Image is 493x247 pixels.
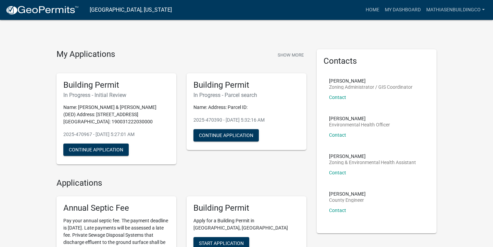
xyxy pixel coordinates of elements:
[329,95,346,100] a: Contact
[193,116,300,124] p: 2025-470390 - [DATE] 5:32:16 AM
[424,3,488,16] a: mathiasenbuildingco
[275,49,306,61] button: Show More
[329,78,413,83] p: [PERSON_NAME]
[63,203,169,213] h5: Annual Septic Fee
[63,104,169,125] p: Name: [PERSON_NAME] & [PERSON_NAME] (DED) Address: [STREET_ADDRESS][GEOGRAPHIC_DATA]: 19003122203...
[329,154,416,159] p: [PERSON_NAME]
[56,178,306,188] h4: Applications
[329,198,366,202] p: County Engineer
[63,80,169,90] h5: Building Permit
[193,80,300,90] h5: Building Permit
[329,122,390,127] p: Environmental Health Officer
[56,49,115,60] h4: My Applications
[363,3,382,16] a: Home
[324,56,430,66] h5: Contacts
[193,203,300,213] h5: Building Permit
[382,3,424,16] a: My Dashboard
[193,104,300,111] p: Name: Address: Parcel ID:
[193,217,300,232] p: Apply for a Building Permit in [GEOGRAPHIC_DATA], [GEOGRAPHIC_DATA]
[193,92,300,98] h6: In Progress - Parcel search
[193,129,259,141] button: Continue Application
[329,85,413,89] p: Zoning Administrator / GIS Coordinator
[63,144,129,156] button: Continue Application
[329,208,346,213] a: Contact
[329,192,366,196] p: [PERSON_NAME]
[63,131,169,138] p: 2025-470967 - [DATE] 5:27:01 AM
[329,116,390,121] p: [PERSON_NAME]
[329,160,416,165] p: Zoning & Environmental Health Assistant
[329,132,346,138] a: Contact
[90,4,172,16] a: [GEOGRAPHIC_DATA], [US_STATE]
[63,92,169,98] h6: In Progress - Initial Review
[329,170,346,175] a: Contact
[199,240,244,246] span: Start Application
